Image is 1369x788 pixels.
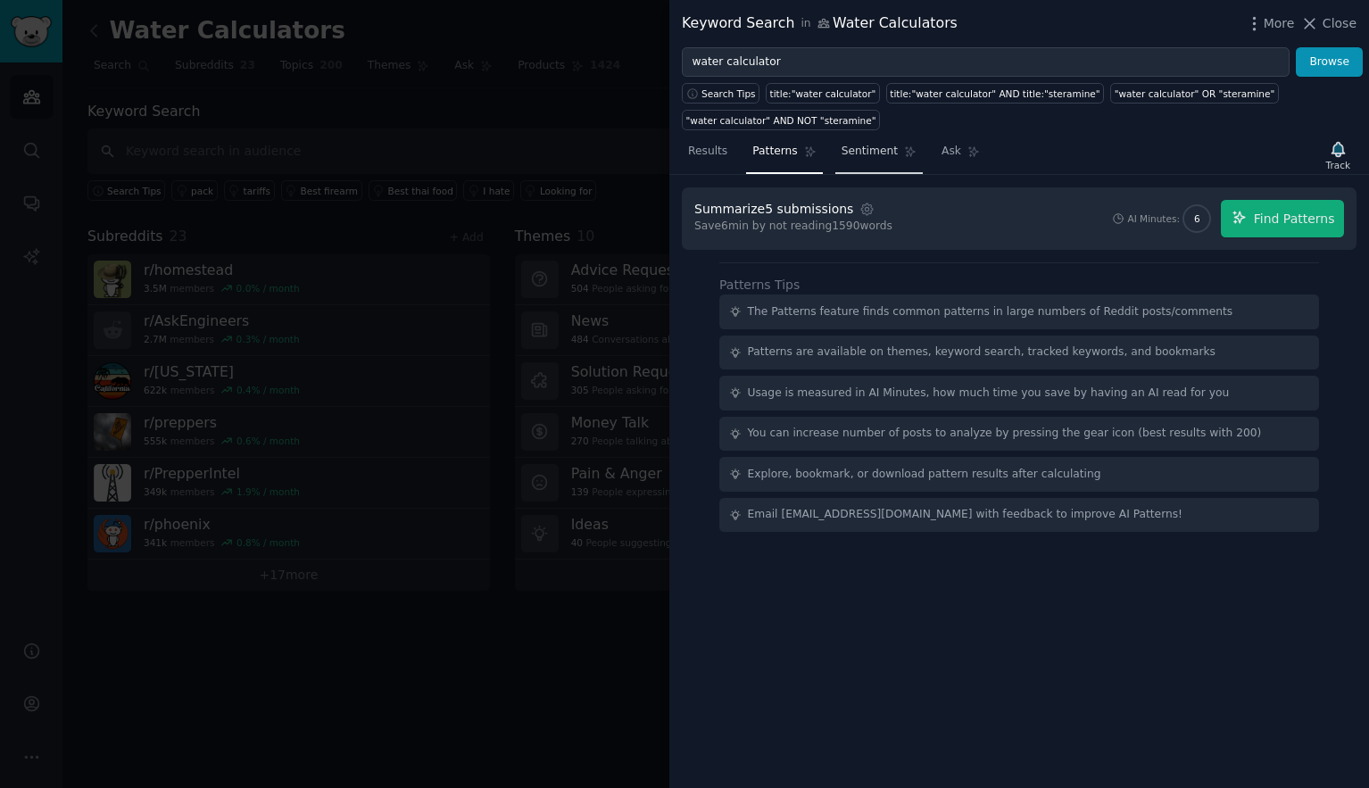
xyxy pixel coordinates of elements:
div: The Patterns feature finds common patterns in large numbers of Reddit posts/comments [748,304,1233,320]
div: Summarize 5 submissions [694,200,853,219]
span: Close [1323,14,1357,33]
span: in [801,16,810,32]
div: "water calculator" OR "steramine" [1115,87,1275,100]
div: "water calculator" AND NOT "steramine" [686,114,876,127]
button: Track [1320,137,1357,174]
label: Patterns Tips [719,278,800,292]
div: AI Minutes: [1127,212,1180,225]
a: title:"water calculator" [766,83,880,104]
button: Search Tips [682,83,759,104]
a: Ask [935,137,986,174]
div: Email [EMAIL_ADDRESS][DOMAIN_NAME] with feedback to improve AI Patterns! [748,507,1183,523]
span: Search Tips [701,87,756,100]
a: Results [682,137,734,174]
span: Find Patterns [1254,210,1335,228]
button: Find Patterns [1221,200,1344,237]
button: More [1245,14,1295,33]
span: Results [688,144,727,160]
div: title:"water calculator" AND title:"steramine" [890,87,1099,100]
div: title:"water calculator" [770,87,876,100]
span: Ask [942,144,961,160]
span: More [1264,14,1295,33]
a: Patterns [746,137,822,174]
input: Try a keyword related to your business [682,47,1290,78]
a: "water calculator" OR "steramine" [1110,83,1279,104]
a: "water calculator" AND NOT "steramine" [682,110,880,130]
span: Sentiment [842,144,898,160]
div: Track [1326,159,1350,171]
span: Patterns [752,144,797,160]
div: Patterns are available on themes, keyword search, tracked keywords, and bookmarks [748,344,1216,361]
div: Explore, bookmark, or download pattern results after calculating [748,467,1101,483]
div: Save 6 min by not reading 1590 words [694,219,892,235]
a: title:"water calculator" AND title:"steramine" [886,83,1104,104]
button: Browse [1296,47,1363,78]
div: You can increase number of posts to analyze by pressing the gear icon (best results with 200) [748,426,1262,442]
span: 6 [1194,212,1200,225]
a: Sentiment [835,137,923,174]
button: Close [1300,14,1357,33]
div: Usage is measured in AI Minutes, how much time you save by having an AI read for you [748,386,1230,402]
div: Keyword Search Water Calculators [682,12,958,35]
